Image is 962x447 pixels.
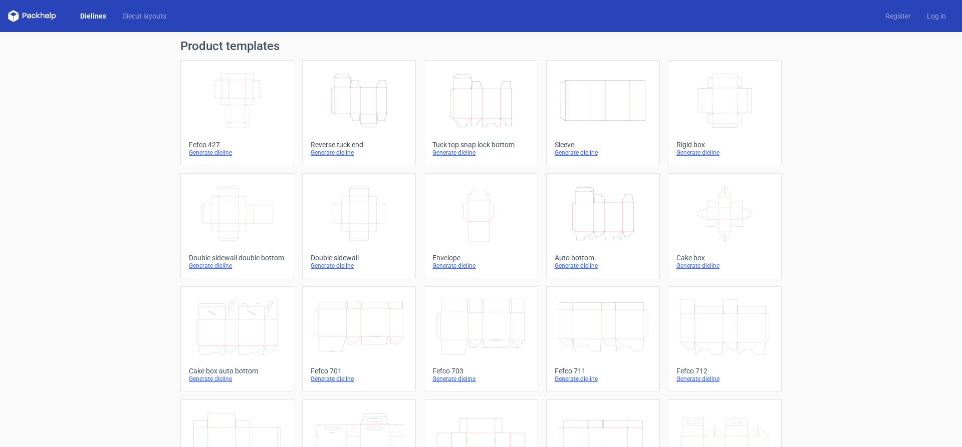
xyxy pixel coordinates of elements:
[676,367,773,375] div: Fefco 712
[189,367,286,375] div: Cake box auto bottom
[72,11,114,21] a: Dielines
[189,141,286,149] div: Fefco 427
[189,262,286,270] div: Generate dieline
[424,173,538,278] a: EnvelopeGenerate dieline
[676,254,773,262] div: Cake box
[668,286,782,391] a: Fefco 712Generate dieline
[311,375,407,383] div: Generate dieline
[302,173,416,278] a: Double sidewallGenerate dieline
[114,11,174,21] a: Diecut layouts
[555,149,651,157] div: Generate dieline
[311,367,407,375] div: Fefco 701
[877,11,919,21] a: Register
[676,149,773,157] div: Generate dieline
[555,262,651,270] div: Generate dieline
[432,262,529,270] div: Generate dieline
[555,375,651,383] div: Generate dieline
[676,375,773,383] div: Generate dieline
[189,375,286,383] div: Generate dieline
[432,141,529,149] div: Tuck top snap lock bottom
[668,60,782,165] a: Rigid boxGenerate dieline
[180,60,294,165] a: Fefco 427Generate dieline
[555,367,651,375] div: Fefco 711
[311,149,407,157] div: Generate dieline
[424,60,538,165] a: Tuck top snap lock bottomGenerate dieline
[676,141,773,149] div: Rigid box
[302,60,416,165] a: Reverse tuck endGenerate dieline
[424,286,538,391] a: Fefco 703Generate dieline
[432,149,529,157] div: Generate dieline
[302,286,416,391] a: Fefco 701Generate dieline
[555,254,651,262] div: Auto bottom
[432,254,529,262] div: Envelope
[189,254,286,262] div: Double sidewall double bottom
[189,149,286,157] div: Generate dieline
[180,173,294,278] a: Double sidewall double bottomGenerate dieline
[555,141,651,149] div: Sleeve
[432,367,529,375] div: Fefco 703
[546,173,660,278] a: Auto bottomGenerate dieline
[311,262,407,270] div: Generate dieline
[311,141,407,149] div: Reverse tuck end
[668,173,782,278] a: Cake boxGenerate dieline
[546,286,660,391] a: Fefco 711Generate dieline
[180,40,782,52] h1: Product templates
[919,11,954,21] a: Log in
[180,286,294,391] a: Cake box auto bottomGenerate dieline
[676,262,773,270] div: Generate dieline
[311,254,407,262] div: Double sidewall
[546,60,660,165] a: SleeveGenerate dieline
[432,375,529,383] div: Generate dieline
